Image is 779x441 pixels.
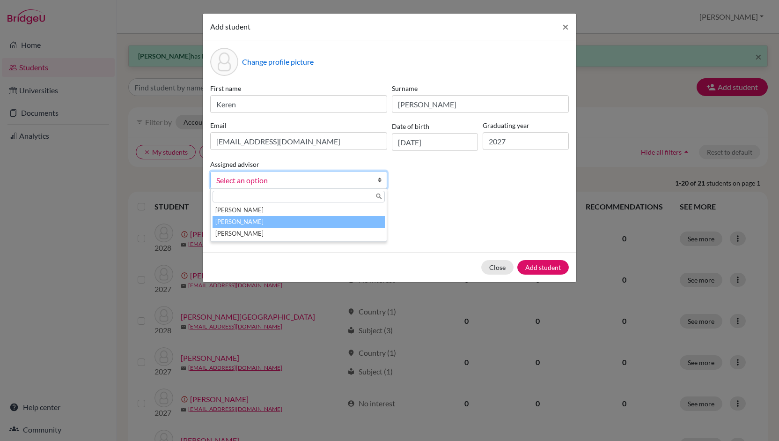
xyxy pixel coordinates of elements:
label: Email [210,120,387,130]
label: Date of birth [392,121,429,131]
li: [PERSON_NAME] [213,228,385,239]
button: Close [555,14,576,40]
div: Profile picture [210,48,238,76]
span: Select an option [216,174,369,187]
p: Parents [210,204,569,215]
span: × [562,20,569,33]
span: Add student [210,22,250,31]
button: Add student [517,260,569,275]
label: Assigned advisor [210,159,259,169]
button: Close [481,260,514,275]
label: First name [210,83,387,93]
input: dd/mm/yyyy [392,133,478,151]
label: Surname [392,83,569,93]
label: Graduating year [483,120,569,130]
li: [PERSON_NAME] [213,216,385,228]
li: [PERSON_NAME] [213,204,385,216]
